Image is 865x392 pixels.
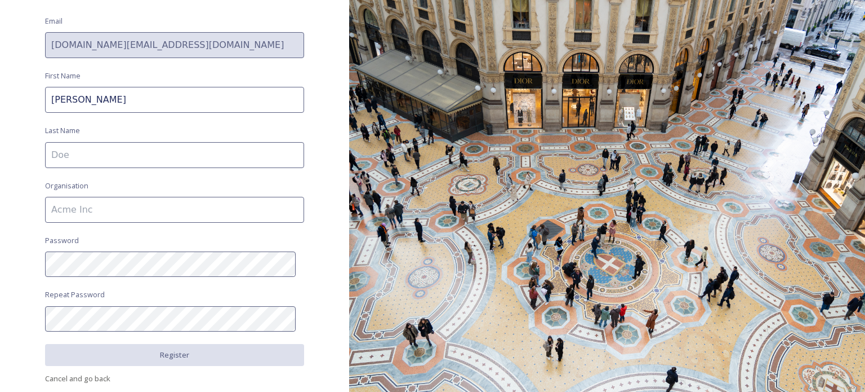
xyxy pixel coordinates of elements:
[45,373,110,384] span: Cancel and go back
[45,235,79,246] span: Password
[45,125,80,136] span: Last Name
[45,32,304,58] input: john.doe@snapsea.io
[45,197,304,223] input: Acme Inc
[45,289,105,300] span: Repeat Password
[45,180,88,191] span: Organisation
[45,71,81,81] span: First Name
[45,16,63,27] span: Email
[45,87,304,113] input: John
[45,344,304,366] button: Register
[45,142,304,168] input: Doe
